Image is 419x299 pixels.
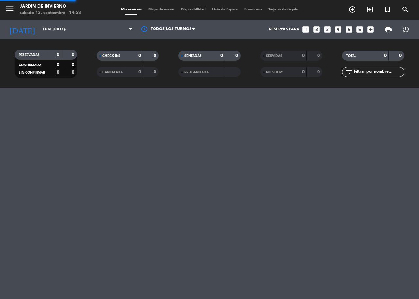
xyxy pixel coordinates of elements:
span: Mapa de mesas [145,8,178,11]
strong: 0 [57,52,59,57]
i: looks_5 [345,25,353,34]
span: Reservas para [269,27,299,32]
strong: 0 [384,53,387,58]
span: SIN CONFIRMAR [19,71,45,74]
span: Disponibilidad [178,8,209,11]
i: looks_4 [334,25,342,34]
span: print [384,26,392,33]
strong: 0 [220,53,223,58]
i: power_settings_new [402,26,410,33]
div: JARDIN DE INVIERNO [20,3,81,10]
strong: 0 [154,53,157,58]
strong: 0 [302,53,305,58]
span: CANCELADA [102,71,123,74]
i: search [401,6,409,13]
i: arrow_drop_down [61,26,69,33]
strong: 0 [138,70,141,74]
span: NO SHOW [266,71,283,74]
div: LOG OUT [397,20,414,39]
i: [DATE] [5,22,40,37]
span: RESERVADAS [19,53,40,57]
span: CHECK INS [102,54,120,58]
span: TOTAL [346,54,356,58]
strong: 0 [302,70,305,74]
button: menu [5,4,15,16]
i: looks_6 [355,25,364,34]
i: exit_to_app [366,6,374,13]
strong: 0 [235,53,239,58]
strong: 0 [138,53,141,58]
strong: 0 [57,63,59,67]
div: sábado 13. septiembre - 14:58 [20,10,81,16]
i: add_box [366,25,375,34]
strong: 0 [72,63,76,67]
strong: 0 [317,53,321,58]
i: looks_two [312,25,321,34]
span: Tarjetas de regalo [265,8,301,11]
span: SENTADAS [184,54,202,58]
span: Pre-acceso [241,8,265,11]
span: RE AGENDADA [184,71,209,74]
i: looks_one [301,25,310,34]
i: turned_in_not [384,6,392,13]
span: CONFIRMADA [19,64,41,67]
span: Mis reservas [118,8,145,11]
strong: 0 [154,70,157,74]
span: Lista de Espera [209,8,241,11]
span: SERVIDAS [266,54,282,58]
i: filter_list [345,68,353,76]
input: Filtrar por nombre... [353,68,404,76]
strong: 0 [399,53,403,58]
strong: 0 [72,52,76,57]
strong: 0 [57,70,59,75]
i: menu [5,4,15,14]
strong: 0 [317,70,321,74]
strong: 0 [72,70,76,75]
i: looks_3 [323,25,332,34]
i: add_circle_outline [348,6,356,13]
